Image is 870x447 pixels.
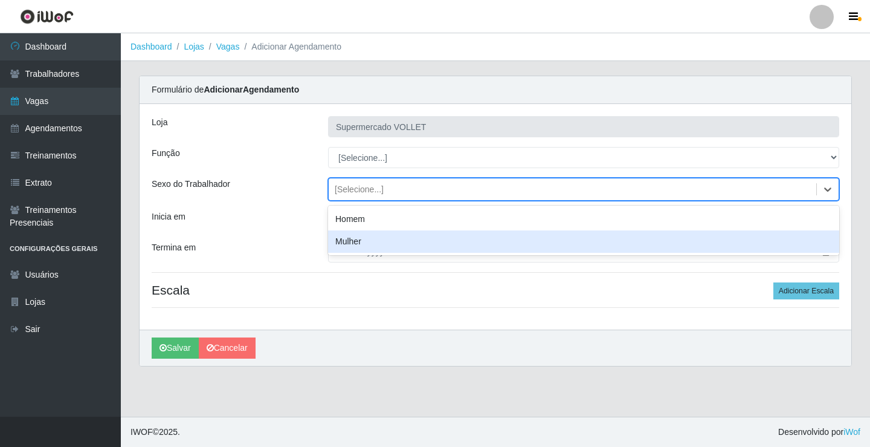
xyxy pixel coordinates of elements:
button: Adicionar Escala [773,282,839,299]
label: Loja [152,116,167,129]
strong: Adicionar Agendamento [204,85,299,94]
div: Formulário de [140,76,851,104]
a: Vagas [216,42,240,51]
button: Salvar [152,338,199,359]
span: IWOF [130,427,153,437]
img: CoreUI Logo [20,9,74,24]
h4: Escala [152,282,839,298]
nav: breadcrumb [121,33,870,61]
span: © 2025 . [130,426,180,439]
a: Lojas [184,42,204,51]
label: Termina em [152,241,196,254]
label: Sexo do Trabalhador [152,178,230,191]
span: Desenvolvido por [778,426,860,439]
a: iWof [843,427,860,437]
div: Homem [328,208,839,230]
a: Dashboard [130,42,172,51]
label: Função [152,147,180,160]
a: Cancelar [199,338,256,359]
li: Adicionar Agendamento [239,41,341,53]
div: [Selecione...] [335,183,384,196]
div: Mulher [328,230,839,253]
label: Inicia em [152,210,185,223]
